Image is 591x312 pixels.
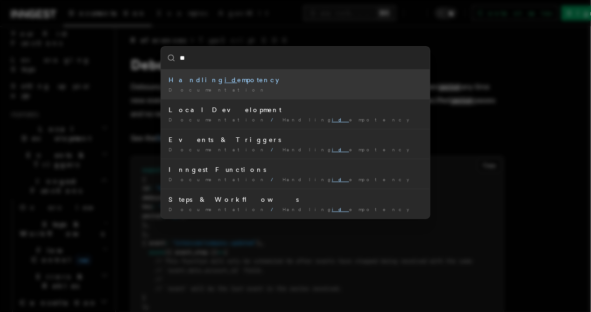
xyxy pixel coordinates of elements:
[282,117,410,122] span: Handling empotency
[169,206,267,212] span: Documentation
[169,195,422,204] div: Steps & Workflows
[332,117,349,122] mark: id
[332,147,349,152] mark: id
[271,117,279,122] span: /
[282,206,410,212] span: Handling empotency
[169,105,422,114] div: Local Development
[169,117,267,122] span: Documentation
[169,165,422,174] div: Inngest Functions
[271,177,279,182] span: /
[332,206,349,212] mark: id
[169,135,422,144] div: Events & Triggers
[282,177,410,182] span: Handling empotency
[271,206,279,212] span: /
[282,147,410,152] span: Handling empotency
[332,177,349,182] mark: id
[169,75,422,85] div: Handling empotency
[225,76,237,84] mark: id
[169,177,267,182] span: Documentation
[169,147,267,152] span: Documentation
[271,147,279,152] span: /
[169,87,267,92] span: Documentation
